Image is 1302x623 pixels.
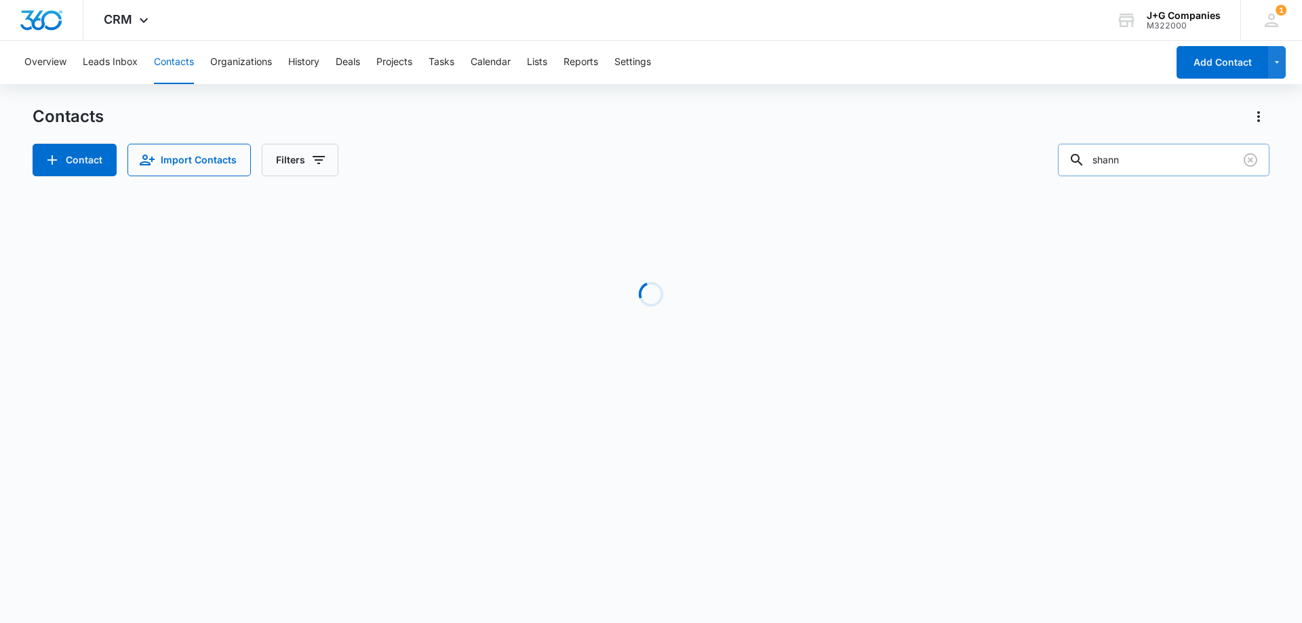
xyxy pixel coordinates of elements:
button: Leads Inbox [83,41,138,84]
button: Contacts [154,41,194,84]
button: History [288,41,319,84]
span: 1 [1276,5,1286,16]
button: Overview [24,41,66,84]
button: Reports [564,41,598,84]
div: account id [1147,21,1221,31]
h1: Contacts [33,106,104,127]
button: Clear [1240,149,1261,171]
span: CRM [104,12,132,26]
input: Search Contacts [1058,144,1269,176]
button: Actions [1248,106,1269,127]
button: Settings [614,41,651,84]
button: Deals [336,41,360,84]
button: Add Contact [1177,46,1268,79]
div: notifications count [1276,5,1286,16]
button: Tasks [429,41,454,84]
button: Filters [262,144,338,176]
button: Projects [376,41,412,84]
div: account name [1147,10,1221,21]
button: Lists [527,41,547,84]
button: Import Contacts [127,144,251,176]
button: Calendar [471,41,511,84]
button: Organizations [210,41,272,84]
button: Add Contact [33,144,117,176]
